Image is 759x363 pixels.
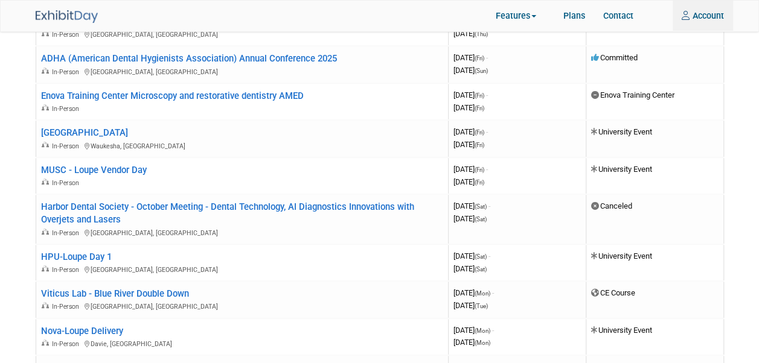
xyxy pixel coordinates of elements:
a: [GEOGRAPHIC_DATA] [41,127,128,138]
span: In-Person [52,31,83,39]
span: - [492,326,494,335]
span: In-Person [52,340,83,348]
span: In-Person [52,266,83,274]
span: - [492,288,494,297]
img: In-Person Event [42,265,49,271]
span: Enova Training Center [591,90,674,99]
span: (Sat) [475,203,487,210]
span: [DATE] [453,251,490,260]
span: [DATE] [453,288,494,297]
span: (Sat) [475,266,487,273]
a: Viticus Lab - Blue River Double Down [41,288,189,299]
span: - [488,251,490,260]
div: Davie, [GEOGRAPHIC_DATA] [41,338,443,349]
span: [DATE] [453,177,484,186]
a: Harbor Dental Society - October Meeting - Dental Technology, AI Diagnostics Innovations with Over... [41,201,414,225]
span: University Event [591,127,652,136]
a: Features [487,2,554,31]
span: (Thu) [475,31,488,37]
a: Enova Training Center Microscopy and restorative dentistry AMED [41,90,304,101]
span: [DATE] [453,165,488,174]
span: [DATE] [453,103,484,112]
div: Waukesha, [GEOGRAPHIC_DATA] [41,140,443,151]
span: [DATE] [453,66,488,75]
span: [DATE] [453,201,490,210]
span: (Fri) [475,166,484,173]
span: [DATE] [453,301,488,310]
span: - [488,201,490,210]
a: MUSC - Loupe Vendor Day [41,165,147,175]
span: (Fri) [475,129,484,136]
span: In-Person [52,105,83,113]
span: (Sat) [475,253,487,260]
a: ADHA (American Dental Hygienists Association) Annual Conference 2025 [41,53,337,64]
span: (Sat) [475,216,487,223]
span: (Sun) [475,68,488,74]
span: University Event [591,165,652,174]
img: In-Person Event [42,104,49,110]
img: In-Person Event [42,142,49,148]
span: [DATE] [453,338,490,347]
span: (Mon) [475,290,490,297]
span: (Fri) [475,105,484,112]
span: (Mon) [475,339,490,346]
span: [DATE] [453,214,487,223]
a: Nova-Loupe Delivery [41,326,123,336]
span: - [486,165,488,174]
img: In-Person Event [42,302,49,308]
span: Committed [591,53,638,62]
span: CE Course [591,288,635,297]
span: - [486,53,488,62]
span: (Mon) [475,327,490,334]
div: [GEOGRAPHIC_DATA], [GEOGRAPHIC_DATA] [41,300,443,311]
div: [GEOGRAPHIC_DATA], [GEOGRAPHIC_DATA] [41,264,443,274]
span: [DATE] [453,127,488,136]
a: Account [673,1,733,31]
img: In-Person Event [42,339,49,346]
span: University Event [591,251,652,260]
span: University Event [591,326,652,335]
a: Plans [554,1,594,31]
span: In-Person [52,142,83,150]
span: In-Person [52,68,83,76]
span: In-Person [52,229,83,237]
span: (Fri) [475,92,484,99]
span: In-Person [52,303,83,311]
span: (Fri) [475,179,484,186]
span: [DATE] [453,90,488,99]
span: - [486,127,488,136]
span: [DATE] [453,29,488,38]
span: - [486,90,488,99]
div: [GEOGRAPHIC_DATA], [GEOGRAPHIC_DATA] [41,227,443,238]
a: HPU-Loupe Day 1 [41,251,112,262]
span: (Fri) [475,55,484,62]
span: [DATE] [453,264,487,273]
span: [DATE] [453,53,488,62]
span: In-Person [52,179,83,187]
img: In-Person Event [42,30,49,36]
img: In-Person Event [42,178,49,185]
span: (Fri) [475,142,484,148]
img: In-Person Event [42,68,49,74]
span: [DATE] [453,140,484,149]
span: Canceled [591,201,632,210]
img: In-Person Event [42,229,49,235]
img: ExhibitDay [36,10,98,23]
div: [GEOGRAPHIC_DATA], [GEOGRAPHIC_DATA] [41,66,443,77]
a: Contact [594,1,642,31]
span: (Tue) [475,303,488,309]
div: [GEOGRAPHIC_DATA], [GEOGRAPHIC_DATA] [41,28,443,39]
span: [DATE] [453,326,494,335]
